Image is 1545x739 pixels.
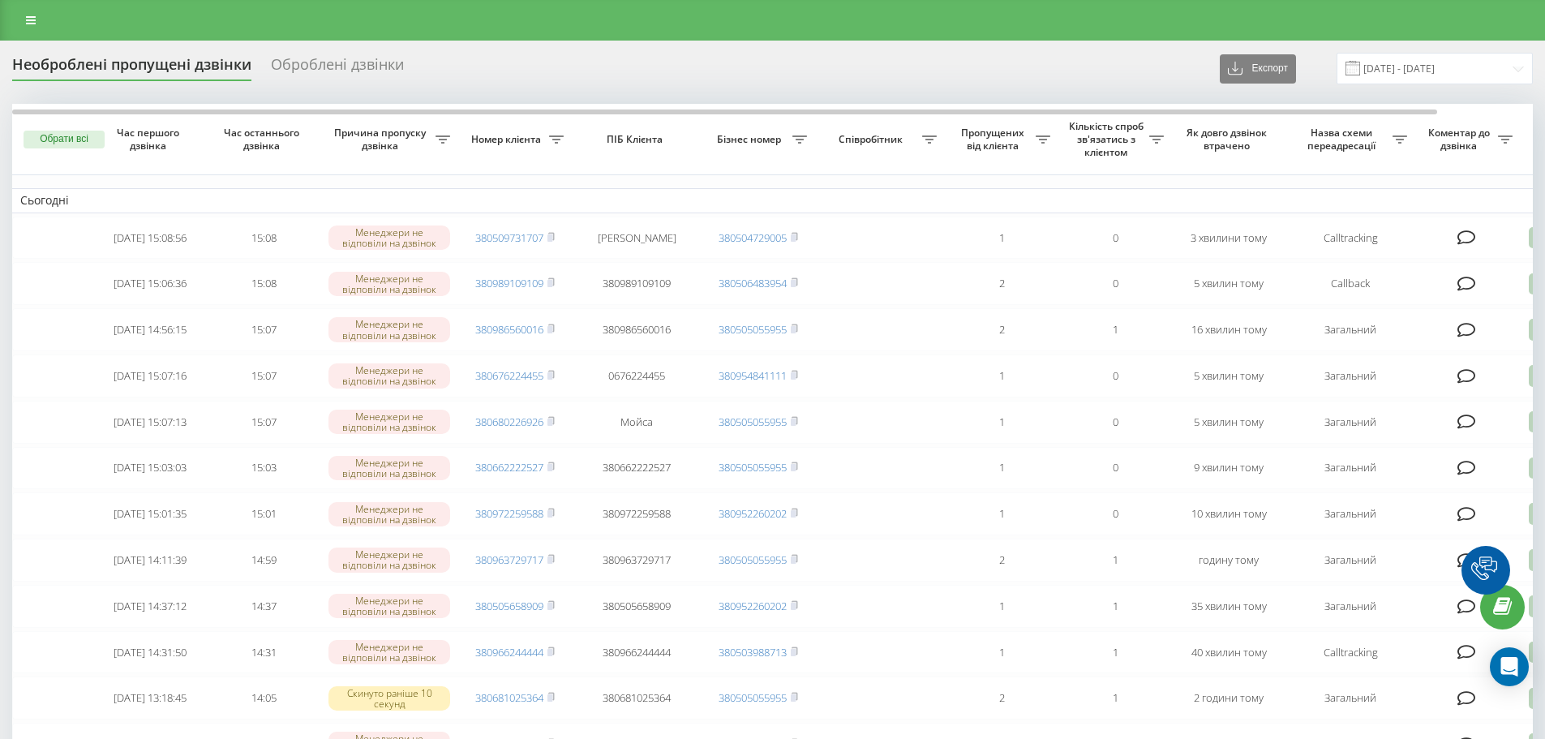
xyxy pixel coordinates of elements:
td: [DATE] 15:07:16 [93,354,207,397]
span: Номер клієнта [466,133,549,146]
a: 380504729005 [719,230,787,245]
td: 1 [1058,539,1172,582]
a: 380680226926 [475,415,543,429]
td: 15:07 [207,308,320,351]
a: 380972259588 [475,506,543,521]
td: 3 хвилини тому [1172,217,1285,260]
div: Менеджери не відповіли на дзвінок [328,272,450,296]
span: ПІБ Клієнта [586,133,688,146]
button: Експорт [1220,54,1296,84]
td: 14:37 [207,585,320,628]
a: 380954841111 [719,368,787,383]
td: [DATE] 15:03:03 [93,447,207,490]
td: 380505658909 [572,585,702,628]
td: 1 [1058,308,1172,351]
td: Загальний [1285,677,1415,720]
td: [DATE] 14:31:50 [93,631,207,674]
td: 2 [945,677,1058,720]
td: 15:08 [207,262,320,305]
td: 14:05 [207,677,320,720]
td: 2 [945,539,1058,582]
td: 1 [945,585,1058,628]
td: 2 [945,308,1058,351]
div: Скинуто раніше 10 секунд [328,686,450,711]
div: Менеджери не відповіли на дзвінок [328,640,450,664]
td: Мойса [572,401,702,444]
td: 5 хвилин тому [1172,401,1285,444]
td: 380963729717 [572,539,702,582]
td: Загальний [1285,401,1415,444]
div: Необроблені пропущені дзвінки [12,56,251,81]
td: 5 хвилин тому [1172,262,1285,305]
td: [DATE] 15:07:13 [93,401,207,444]
td: [PERSON_NAME] [572,217,702,260]
td: [DATE] 15:08:56 [93,217,207,260]
td: 380662222527 [572,447,702,490]
div: Оброблені дзвінки [271,56,404,81]
span: Час першого дзвінка [106,127,194,152]
td: 380966244444 [572,631,702,674]
a: 380509731707 [475,230,543,245]
td: [DATE] 15:06:36 [93,262,207,305]
div: Менеджери не відповіли на дзвінок [328,317,450,342]
td: [DATE] 14:37:12 [93,585,207,628]
a: 380503988713 [719,645,787,660]
td: [DATE] 13:18:45 [93,677,207,720]
td: Загальний [1285,585,1415,628]
td: 0 [1058,401,1172,444]
td: 9 хвилин тому [1172,447,1285,490]
td: 15:07 [207,401,320,444]
td: 1 [945,354,1058,397]
td: Загальний [1285,308,1415,351]
td: [DATE] 14:56:15 [93,308,207,351]
div: Менеджери не відповіли на дзвінок [328,410,450,434]
a: 380989109109 [475,276,543,290]
td: Загальний [1285,539,1415,582]
span: Як довго дзвінок втрачено [1185,127,1272,152]
td: 1 [945,217,1058,260]
div: Менеджери не відповіли на дзвінок [328,502,450,526]
a: 380505055955 [719,415,787,429]
td: [DATE] 14:11:39 [93,539,207,582]
td: 2 [945,262,1058,305]
span: Коментар до дзвінка [1423,127,1498,152]
td: 0676224455 [572,354,702,397]
a: 380506483954 [719,276,787,290]
a: 380505055955 [719,552,787,567]
td: 1 [945,401,1058,444]
a: 380952260202 [719,599,787,613]
a: 380505658909 [475,599,543,613]
td: 5 хвилин тому [1172,354,1285,397]
div: Менеджери не відповіли на дзвінок [328,363,450,388]
td: [DATE] 15:01:35 [93,492,207,535]
td: 14:59 [207,539,320,582]
a: 380505055955 [719,460,787,475]
td: 14:31 [207,631,320,674]
td: 15:03 [207,447,320,490]
td: 380972259588 [572,492,702,535]
td: 2 години тому [1172,677,1285,720]
span: Співробітник [823,133,922,146]
td: Callback [1285,262,1415,305]
td: 10 хвилин тому [1172,492,1285,535]
span: Назва схеми переадресації [1294,127,1393,152]
td: 15:08 [207,217,320,260]
td: 1 [945,631,1058,674]
td: 15:01 [207,492,320,535]
a: 380986560016 [475,322,543,337]
a: 380662222527 [475,460,543,475]
a: 380505055955 [719,322,787,337]
div: Менеджери не відповіли на дзвінок [328,226,450,250]
td: 0 [1058,354,1172,397]
a: 380681025364 [475,690,543,705]
td: 0 [1058,262,1172,305]
td: 1 [1058,631,1172,674]
td: 16 хвилин тому [1172,308,1285,351]
td: 1 [1058,677,1172,720]
div: Менеджери не відповіли на дзвінок [328,456,450,480]
span: Причина пропуску дзвінка [328,127,436,152]
button: Обрати всі [24,131,105,148]
div: Менеджери не відповіли на дзвінок [328,548,450,572]
td: 0 [1058,492,1172,535]
div: Менеджери не відповіли на дзвінок [328,594,450,618]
